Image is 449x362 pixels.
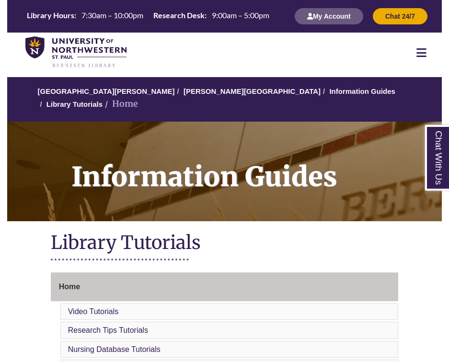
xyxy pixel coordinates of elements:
[23,10,273,23] a: Hours Today
[329,87,395,95] a: Information Guides
[184,87,321,95] a: [PERSON_NAME][GEOGRAPHIC_DATA]
[61,122,442,209] h1: Information Guides
[7,122,442,221] a: Information Guides
[81,11,143,20] span: 7:30am – 10:00pm
[37,87,174,95] a: [GEOGRAPHIC_DATA][PERSON_NAME]
[59,283,80,291] span: Home
[212,11,269,20] span: 9:00am – 5:00pm
[373,8,427,24] button: Chat 24/7
[51,231,399,256] h1: Library Tutorials
[23,10,78,21] th: Library Hours:
[23,10,273,22] table: Hours Today
[68,326,148,334] a: Research Tips Tutorials
[68,345,161,353] a: Nursing Database Tutorials
[373,12,427,20] a: Chat 24/7
[150,10,208,21] th: Research Desk:
[25,36,127,68] img: UNWSP Library Logo
[103,97,138,111] li: Home
[46,100,103,108] a: Library Tutorials
[68,307,119,316] a: Video Tutorials
[295,8,363,24] button: My Account
[51,272,399,301] a: Home
[295,12,363,20] a: My Account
